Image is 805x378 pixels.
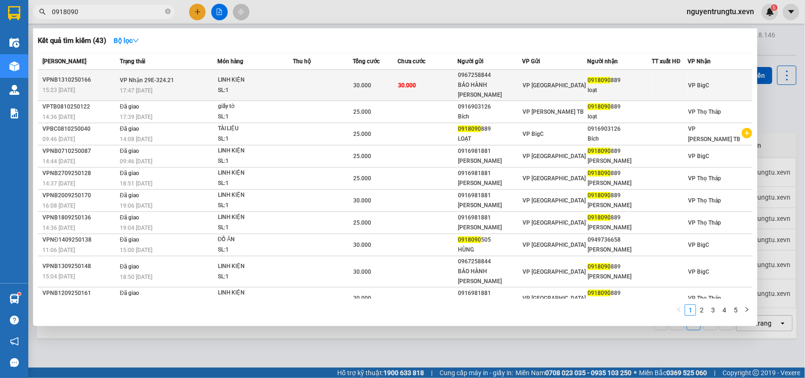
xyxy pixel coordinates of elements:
span: VP [GEOGRAPHIC_DATA] [523,269,586,275]
span: VP [GEOGRAPHIC_DATA] [523,295,586,302]
span: right [744,307,750,312]
span: 0918090 [588,214,611,221]
div: 0967258844 [458,257,522,267]
li: 3 [707,304,719,316]
span: 18:51 [DATE] [120,180,152,187]
span: 16:08 [DATE] [42,202,75,209]
span: Thu hộ [293,58,311,65]
div: [PERSON_NAME] [588,272,651,282]
div: 889 [588,191,651,201]
span: 25.000 [353,109,371,115]
div: SL: 1 [218,178,289,189]
span: 30.000 [353,242,371,248]
div: SL: 1 [218,272,289,282]
span: 15:00 [DATE] [120,247,152,253]
img: solution-icon [9,109,19,118]
div: 0916981881 [458,146,522,156]
div: VPNB1809250136 [42,213,117,223]
div: [PERSON_NAME] [588,223,651,233]
span: VP Nhận 29E-324.21 [120,77,174,84]
span: VP Thọ Tháp [689,175,722,182]
button: Bộ lọcdown [106,33,147,48]
span: 0918090 [588,77,611,84]
span: Đã giao [120,236,139,243]
span: close-circle [165,8,171,17]
span: 0918090 [588,170,611,176]
div: [PERSON_NAME] [458,178,522,188]
span: VP BigC [523,131,544,137]
a: 2 [697,305,707,315]
div: [PERSON_NAME] [458,201,522,210]
span: VP BigC [689,82,710,89]
img: warehouse-icon [9,61,19,71]
span: 25.000 [353,131,371,137]
li: Previous Page [673,304,685,316]
span: 15:04 [DATE] [42,273,75,280]
span: 30.000 [353,82,371,89]
span: VP Thọ Tháp [689,109,722,115]
div: [PERSON_NAME] [588,201,651,210]
span: Đã giao [120,126,139,132]
span: 0918090 [588,263,611,270]
span: VP [GEOGRAPHIC_DATA] [523,153,586,160]
li: 5 [730,304,741,316]
div: 889 [588,168,651,178]
span: Đã giao [120,148,139,154]
div: 0916981881 [458,168,522,178]
span: VP Thọ Tháp [689,219,722,226]
h3: Kết quả tìm kiếm ( 43 ) [38,36,106,46]
span: [PERSON_NAME] [42,58,86,65]
span: Đã giao [120,103,139,110]
span: 30.000 [398,82,416,89]
span: 14:36 [DATE] [42,225,75,231]
div: Bích [458,112,522,122]
span: 0918090 [588,148,611,154]
span: 17:47 [DATE] [120,87,152,94]
span: 14:44 [DATE] [42,158,75,165]
span: Chưa cước [398,58,425,65]
span: 25.000 [353,175,371,182]
div: VPNB1309250148 [42,261,117,271]
span: VP [GEOGRAPHIC_DATA] [523,242,586,248]
span: plus-circle [742,128,752,138]
div: [PERSON_NAME] [458,223,522,233]
li: Next Page [741,304,753,316]
div: VPNB1209250161 [42,288,117,298]
div: 889 [458,124,522,134]
div: SL: 1 [218,112,289,122]
div: SL: 1 [218,134,289,144]
span: 25.000 [353,219,371,226]
span: Người gửi [457,58,483,65]
div: ĐỒ ĂN [218,235,289,245]
span: VP [GEOGRAPHIC_DATA] [523,175,586,182]
span: VP Thọ Tháp [689,197,722,204]
div: 889 [588,146,651,156]
span: 14:37 [DATE] [42,180,75,187]
span: 09:46 [DATE] [120,158,152,165]
div: loạt [588,85,651,95]
span: 18:50 [DATE] [120,274,152,280]
div: BẢO HÀNH [PERSON_NAME] [458,267,522,286]
div: [PERSON_NAME] [458,156,522,166]
span: search [39,8,46,15]
b: GỬI : VP BigC [12,68,91,84]
div: [PERSON_NAME] [588,178,651,188]
span: VP BigC [689,269,710,275]
span: 0918090 [458,236,481,243]
li: 1 [685,304,696,316]
div: loạt [588,112,651,122]
div: SL: 1 [218,245,289,255]
div: VPNB2009250170 [42,191,117,201]
span: 15:23 [DATE] [42,87,75,93]
div: LINH KIỆN [218,190,289,201]
div: VPNB0710250087 [42,146,117,156]
span: 11:06 [DATE] [42,247,75,253]
div: 889 [588,213,651,223]
img: logo.jpg [12,12,59,59]
a: 5 [730,305,741,315]
div: giấy tờ [218,101,289,112]
div: [PERSON_NAME] [588,245,651,255]
a: 3 [708,305,718,315]
span: 0918090 [588,290,611,296]
span: 14:08 [DATE] [120,136,152,143]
